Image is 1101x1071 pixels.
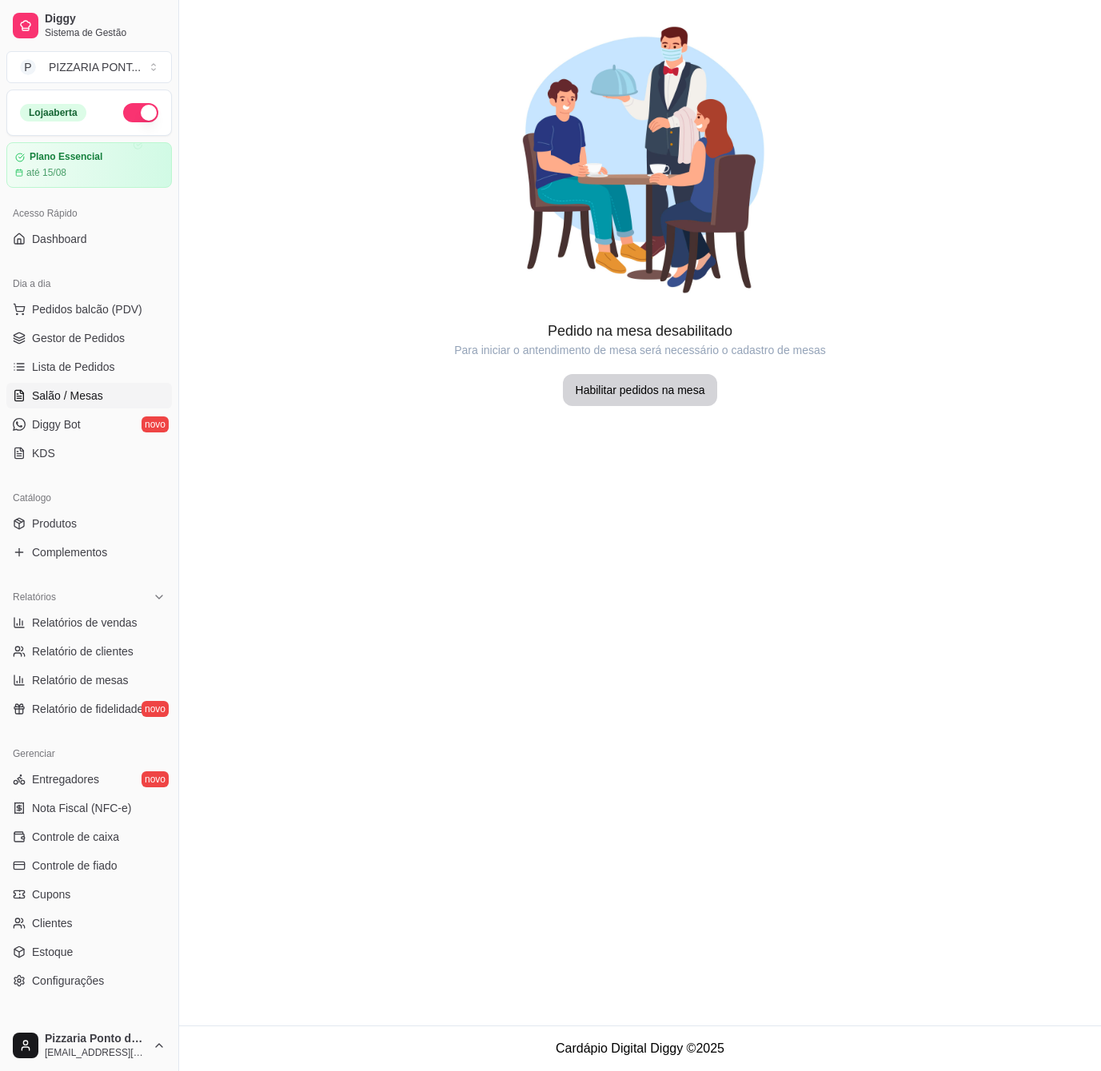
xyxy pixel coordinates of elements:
a: Diggy Botnovo [6,412,172,437]
article: até 15/08 [26,166,66,179]
a: Nota Fiscal (NFC-e) [6,795,172,821]
a: Relatório de mesas [6,667,172,693]
span: Clientes [32,915,73,931]
span: [EMAIL_ADDRESS][DOMAIN_NAME] [45,1046,146,1059]
a: Configurações [6,968,172,993]
span: Sistema de Gestão [45,26,166,39]
a: Complementos [6,539,172,565]
a: Controle de caixa [6,824,172,850]
a: Gestor de Pedidos [6,325,172,351]
a: Relatório de clientes [6,639,172,664]
a: Controle de fiado [6,853,172,878]
a: Clientes [6,910,172,936]
div: PIZZARIA PONT ... [49,59,141,75]
a: Produtos [6,511,172,536]
a: Cupons [6,882,172,907]
a: Entregadoresnovo [6,766,172,792]
span: Relatórios de vendas [32,615,138,631]
a: Estoque [6,939,172,965]
span: KDS [32,445,55,461]
div: Loja aberta [20,104,86,121]
span: Pedidos balcão (PDV) [32,301,142,317]
span: Lista de Pedidos [32,359,115,375]
span: Diggy [45,12,166,26]
span: Cupons [32,886,70,902]
a: DiggySistema de Gestão [6,6,172,45]
article: Para iniciar o antendimento de mesa será necessário o cadastro de mesas [179,342,1101,358]
span: Estoque [32,944,73,960]
footer: Cardápio Digital Diggy © 2025 [179,1025,1101,1071]
a: Salão / Mesas [6,383,172,408]
span: Produtos [32,516,77,532]
span: Pizzaria Ponto da Família [45,1032,146,1046]
span: Nota Fiscal (NFC-e) [32,800,131,816]
span: Controle de caixa [32,829,119,845]
span: Diggy Bot [32,416,81,432]
button: Habilitar pedidos na mesa [563,374,718,406]
button: Pedidos balcão (PDV) [6,297,172,322]
button: Pizzaria Ponto da Família[EMAIL_ADDRESS][DOMAIN_NAME] [6,1026,172,1065]
a: Relatório de fidelidadenovo [6,696,172,722]
article: Pedido na mesa desabilitado [179,320,1101,342]
button: Select a team [6,51,172,83]
span: Complementos [32,544,107,560]
span: Relatório de mesas [32,672,129,688]
span: Relatório de fidelidade [32,701,143,717]
span: Configurações [32,973,104,989]
span: Entregadores [32,771,99,787]
a: Lista de Pedidos [6,354,172,380]
a: Dashboard [6,226,172,252]
span: Controle de fiado [32,858,118,874]
span: Relatório de clientes [32,643,134,659]
article: Plano Essencial [30,151,102,163]
div: Diggy [6,1013,172,1038]
a: Plano Essencialaté 15/08 [6,142,172,188]
div: Acesso Rápido [6,201,172,226]
div: Dia a dia [6,271,172,297]
a: KDS [6,440,172,466]
button: Alterar Status [123,103,158,122]
span: Gestor de Pedidos [32,330,125,346]
div: Gerenciar [6,741,172,766]
span: Salão / Mesas [32,388,103,404]
a: Relatórios de vendas [6,610,172,635]
div: Catálogo [6,485,172,511]
span: Dashboard [32,231,87,247]
span: Relatórios [13,591,56,603]
span: P [20,59,36,75]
